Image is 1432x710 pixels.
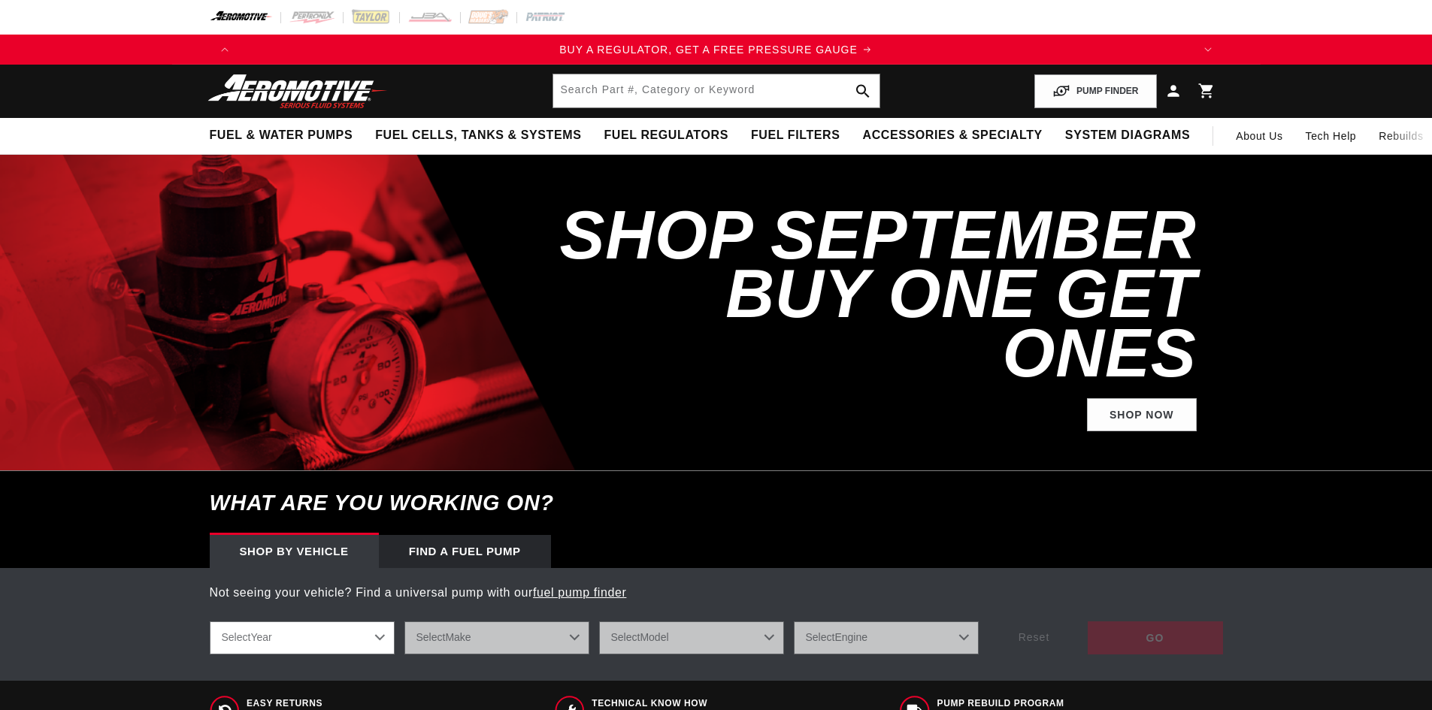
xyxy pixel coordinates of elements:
summary: Tech Help [1294,118,1368,154]
span: Technical Know How [592,697,813,710]
select: Year [210,621,395,654]
select: Make [404,621,589,654]
summary: System Diagrams [1054,118,1201,153]
span: BUY A REGULATOR, GET A FREE PRESSURE GAUGE [559,44,858,56]
input: Search by Part Number, Category or Keyword [553,74,879,107]
select: Model [599,621,784,654]
div: Announcement [240,41,1193,58]
div: Shop by vehicle [210,535,379,568]
img: Aeromotive [204,74,392,109]
span: System Diagrams [1065,128,1190,144]
span: Accessories & Specialty [863,128,1043,144]
summary: Fuel Regulators [592,118,739,153]
span: Rebuilds [1379,128,1423,144]
a: BUY A REGULATOR, GET A FREE PRESSURE GAUGE [240,41,1193,58]
div: 1 of 4 [240,41,1193,58]
button: Translation missing: en.sections.announcements.previous_announcement [210,35,240,65]
span: Pump Rebuild program [937,697,1212,710]
span: Fuel Filters [751,128,840,144]
button: search button [846,74,879,107]
select: Engine [794,621,979,654]
span: Fuel & Water Pumps [210,128,353,144]
span: Tech Help [1306,128,1357,144]
summary: Fuel & Water Pumps [198,118,365,153]
h6: What are you working on? [172,471,1261,535]
span: About Us [1236,130,1282,142]
slideshow-component: Translation missing: en.sections.announcements.announcement_bar [172,35,1261,65]
p: Not seeing your vehicle? Find a universal pump with our [210,583,1223,603]
a: About Us [1225,118,1294,154]
button: PUMP FINDER [1034,74,1156,108]
summary: Fuel Cells, Tanks & Systems [364,118,592,153]
span: Fuel Cells, Tanks & Systems [375,128,581,144]
a: Shop Now [1087,398,1197,432]
summary: Fuel Filters [740,118,852,153]
div: Find a Fuel Pump [379,535,551,568]
span: Easy Returns [247,697,401,710]
h2: SHOP SEPTEMBER BUY ONE GET ONES [554,206,1197,383]
summary: Accessories & Specialty [852,118,1054,153]
button: Translation missing: en.sections.announcements.next_announcement [1193,35,1223,65]
span: Fuel Regulators [604,128,728,144]
a: fuel pump finder [533,586,626,599]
